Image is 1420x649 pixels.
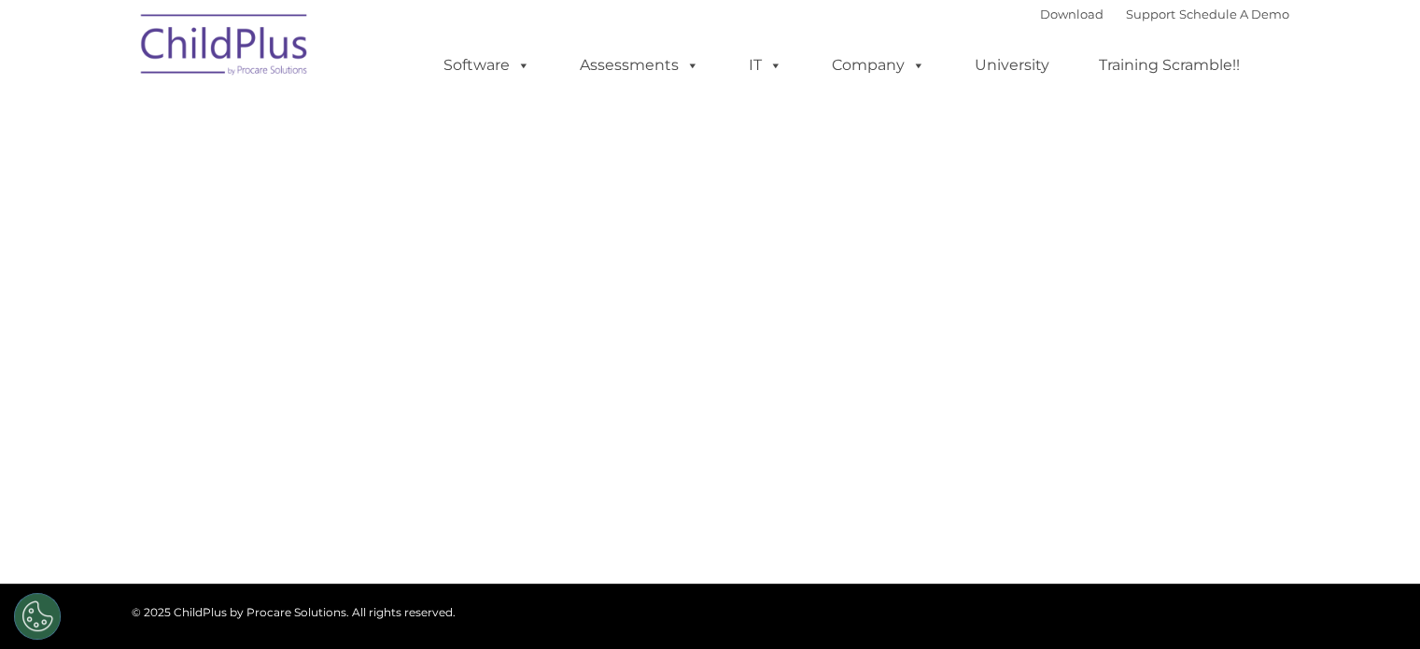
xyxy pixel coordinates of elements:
a: Download [1040,7,1104,21]
a: IT [730,47,801,84]
a: Assessments [561,47,718,84]
img: ChildPlus by Procare Solutions [132,1,318,94]
a: Company [813,47,944,84]
a: University [956,47,1068,84]
iframe: Form 0 [146,325,1275,465]
a: Support [1126,7,1175,21]
span: © 2025 ChildPlus by Procare Solutions. All rights reserved. [132,605,456,619]
font: | [1040,7,1289,21]
a: Software [425,47,549,84]
a: Schedule A Demo [1179,7,1289,21]
button: Cookies Settings [14,593,61,640]
a: Training Scramble!! [1080,47,1258,84]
